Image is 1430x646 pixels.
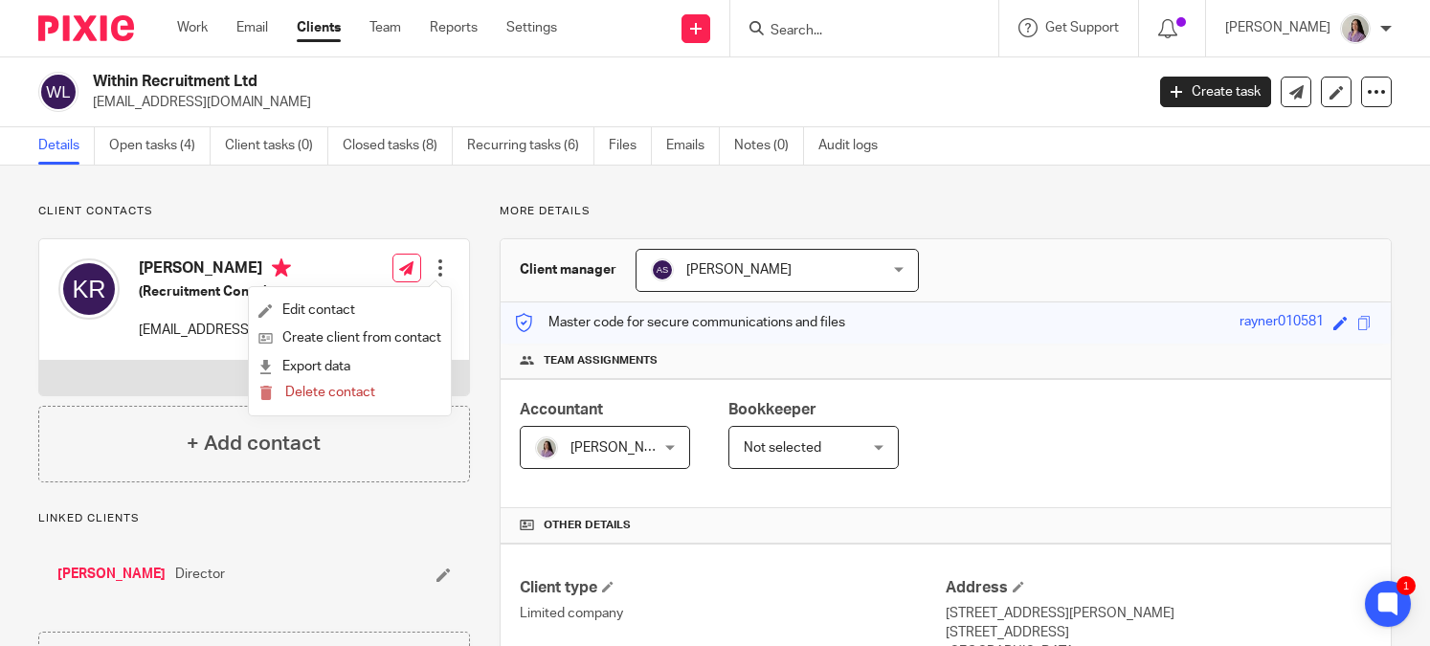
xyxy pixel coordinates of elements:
img: Olivia.jpg [535,436,558,459]
button: Delete contact [258,381,375,406]
p: [PERSON_NAME] [1225,18,1330,37]
p: [STREET_ADDRESS][PERSON_NAME] [946,604,1372,623]
span: Not selected [744,441,821,455]
img: svg%3E [38,72,78,112]
div: 1 [1396,576,1416,595]
span: Bookkeeper [728,402,816,417]
a: Clients [297,18,341,37]
h3: Client manager [520,260,616,279]
h4: + Add contact [187,429,321,458]
h2: Within Recruitment Ltd [93,72,924,92]
a: [PERSON_NAME] [57,565,166,584]
img: Pixie [38,15,134,41]
a: Create client from contact [258,324,441,352]
span: [PERSON_NAME] [686,263,792,277]
span: Get Support [1045,21,1119,34]
p: Linked clients [38,511,470,526]
i: Primary [272,258,291,278]
a: Settings [506,18,557,37]
span: [PERSON_NAME] [570,441,676,455]
a: Files [609,127,652,165]
a: Edit contact [258,297,441,324]
a: Reports [430,18,478,37]
p: [STREET_ADDRESS] [946,623,1372,642]
a: Recurring tasks (6) [467,127,594,165]
p: Limited company [520,604,946,623]
a: Details [38,127,95,165]
input: Search [769,23,941,40]
p: [EMAIL_ADDRESS][DOMAIN_NAME] [139,321,357,340]
span: Other details [544,518,631,533]
a: Emails [666,127,720,165]
a: Email [236,18,268,37]
p: Master code for secure communications and files [515,313,845,332]
div: rayner010581 [1240,312,1324,334]
p: Client contacts [38,204,470,219]
a: Audit logs [818,127,892,165]
p: [EMAIL_ADDRESS][DOMAIN_NAME] [93,93,1131,112]
img: svg%3E [58,258,120,320]
span: Accountant [520,402,603,417]
h4: [PERSON_NAME] [139,258,357,282]
a: Notes (0) [734,127,804,165]
a: Open tasks (4) [109,127,211,165]
img: Olivia.jpg [1340,13,1371,44]
span: Delete contact [285,386,375,399]
h4: Address [946,578,1372,598]
a: Closed tasks (8) [343,127,453,165]
a: Create task [1160,77,1271,107]
span: Director [175,565,225,584]
img: svg%3E [651,258,674,281]
h4: Client type [520,578,946,598]
a: Export data [258,353,441,381]
span: Team assignments [544,353,658,368]
h5: (Recruitment Consultant) [139,282,357,301]
p: More details [500,204,1392,219]
a: Client tasks (0) [225,127,328,165]
a: Work [177,18,208,37]
a: Team [369,18,401,37]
